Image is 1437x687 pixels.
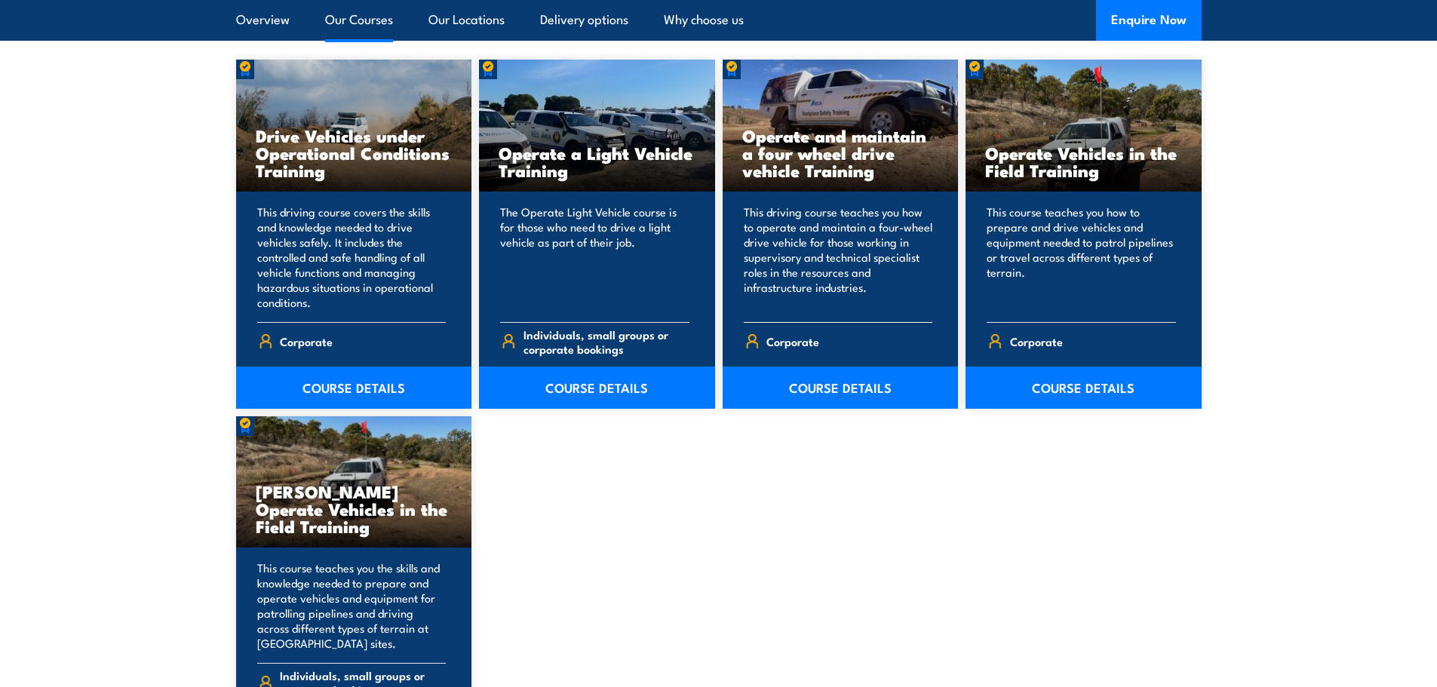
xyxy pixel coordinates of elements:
[256,127,453,179] h3: Drive Vehicles under Operational Conditions Training
[500,204,689,310] p: The Operate Light Vehicle course is for those who need to drive a light vehicle as part of their ...
[742,127,939,179] h3: Operate and maintain a four wheel drive vehicle Training
[723,367,959,409] a: COURSE DETAILS
[479,367,715,409] a: COURSE DETAILS
[1010,330,1063,353] span: Corporate
[257,204,447,310] p: This driving course covers the skills and knowledge needed to drive vehicles safely. It includes ...
[766,330,819,353] span: Corporate
[985,144,1182,179] h3: Operate Vehicles in the Field Training
[256,483,453,535] h3: [PERSON_NAME] Operate Vehicles in the Field Training
[966,367,1202,409] a: COURSE DETAILS
[744,204,933,310] p: This driving course teaches you how to operate and maintain a four-wheel drive vehicle for those ...
[987,204,1176,310] p: This course teaches you how to prepare and drive vehicles and equipment needed to patrol pipeline...
[236,367,472,409] a: COURSE DETAILS
[280,330,333,353] span: Corporate
[524,327,689,356] span: Individuals, small groups or corporate bookings
[499,144,695,179] h3: Operate a Light Vehicle Training
[257,560,447,651] p: This course teaches you the skills and knowledge needed to prepare and operate vehicles and equip...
